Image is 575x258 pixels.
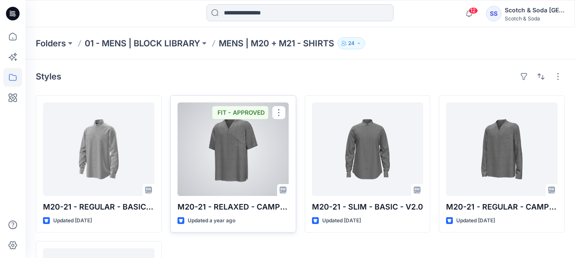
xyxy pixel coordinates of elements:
[322,216,361,225] p: Updated [DATE]
[177,201,289,213] p: M20-21 - RELAXED - CAMP - 2.0
[177,102,289,196] a: M20-21 - RELAXED - CAMP - 2.0
[486,6,501,21] div: SS
[446,102,558,196] a: M20-21 - REGULAR - CAMP - V2.0
[188,216,235,225] p: Updated a year ago
[348,39,355,48] p: 24
[312,201,423,213] p: M20-21 - SLIM - BASIC - V2.0
[219,37,334,49] p: MENS | M20 + M21 - SHIRTS
[505,15,564,22] div: Scotch & Soda
[36,71,61,82] h4: Styles
[338,37,365,49] button: 24
[469,7,478,14] span: 12
[312,102,423,196] a: M20-21 - SLIM - BASIC - V2.0
[43,102,154,196] a: M20-21 - REGULAR - BASIC - V2.0
[53,216,92,225] p: Updated [DATE]
[85,37,200,49] a: 01 - MENS | BLOCK LIBRARY
[36,37,66,49] a: Folders
[456,216,495,225] p: Updated [DATE]
[505,5,564,15] div: Scotch & Soda [GEOGRAPHIC_DATA]
[43,201,154,213] p: M20-21 - REGULAR - BASIC - V2.0
[446,201,558,213] p: M20-21 - REGULAR - CAMP - V2.0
